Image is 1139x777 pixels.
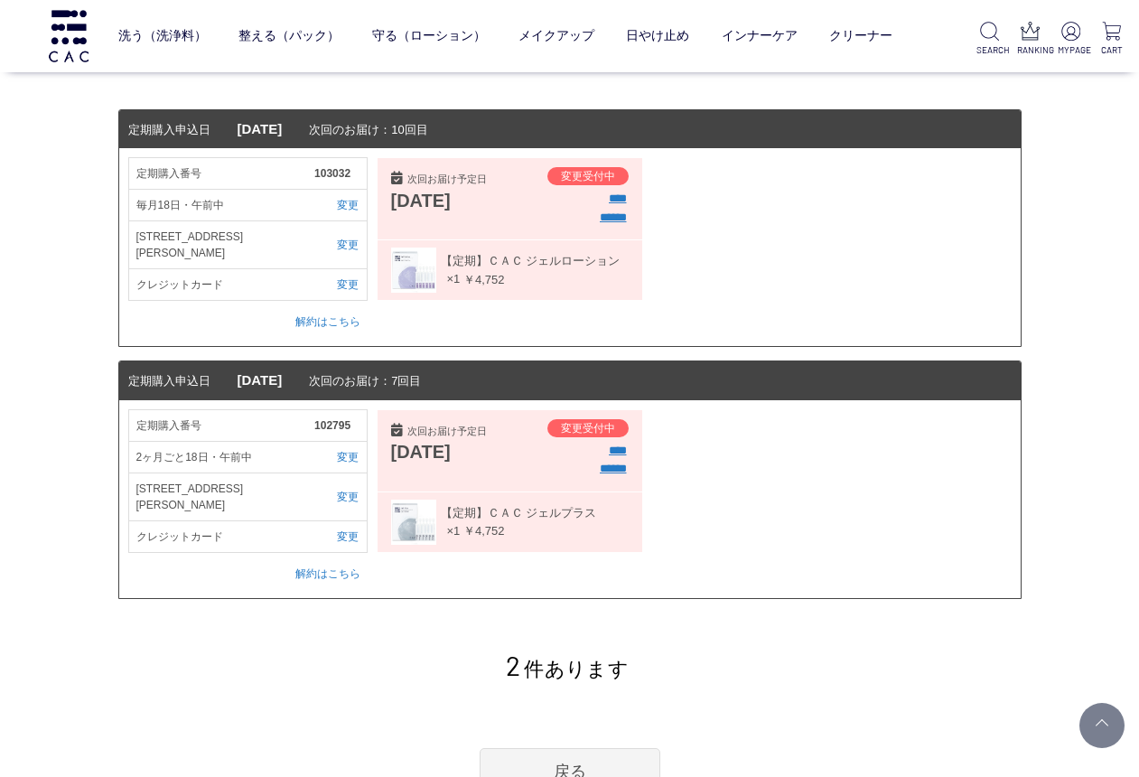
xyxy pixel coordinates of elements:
a: 守る（ローション） [372,14,486,59]
div: 次回お届け予定日 [391,172,537,187]
span: 件あります [506,658,629,680]
a: 変更 [314,529,359,545]
a: 解約はこちら [295,315,360,328]
span: 103032 [314,165,359,182]
div: 次回お届け予定日 [391,424,537,439]
span: クレジットカード [136,529,315,545]
p: SEARCH [976,43,1003,57]
a: 整える（パック） [238,14,340,59]
a: 変更 [314,489,359,505]
a: 変更 [314,197,359,213]
dt: 次回のお届け：10回目 [119,110,1021,149]
div: [DATE] [391,438,537,465]
a: 日やけ止め [626,14,689,59]
span: 定期購入申込日 [128,374,210,388]
a: SEARCH [976,22,1003,57]
div: [DATE] [391,187,537,214]
img: logo [46,10,91,61]
p: CART [1098,43,1125,57]
img: 060057t.jpg [391,500,436,545]
span: 毎月18日・午前中 [136,197,315,213]
span: 定期購入番号 [136,165,315,182]
span: 【定期】ＣＡＣ ジェルローション [436,252,621,270]
a: メイクアップ [518,14,594,59]
a: MYPAGE [1058,22,1084,57]
span: 2 [506,649,520,681]
a: インナーケア [722,14,798,59]
span: [DATE] [238,372,283,388]
span: [DATE] [238,121,283,136]
span: [STREET_ADDRESS][PERSON_NAME] [136,229,315,261]
span: 変更受付中 [561,170,615,183]
a: 洗う（洗浄料） [118,14,207,59]
span: 定期購入申込日 [128,123,210,136]
span: 変更受付中 [561,422,615,435]
a: クリーナー [829,14,892,59]
a: 変更 [314,237,359,253]
span: ×1 [436,270,461,288]
img: 060056t.jpg [391,248,436,293]
span: 【定期】ＣＡＣ ジェルプラス [436,504,597,522]
a: RANKING [1017,22,1043,57]
span: ×1 [436,522,461,540]
a: CART [1098,22,1125,57]
a: 解約はこちら [295,567,360,580]
span: [STREET_ADDRESS][PERSON_NAME] [136,481,315,513]
span: クレジットカード [136,276,315,293]
span: ￥4,752 [463,524,505,538]
span: 定期購入番号 [136,417,315,434]
dt: 次回のお届け：7回目 [119,361,1021,400]
p: MYPAGE [1058,43,1084,57]
a: 変更 [314,276,359,293]
span: 2ヶ月ごと18日・午前中 [136,449,315,465]
span: ￥4,752 [463,272,505,286]
span: 102795 [314,417,359,434]
a: 変更 [314,449,359,465]
p: RANKING [1017,43,1043,57]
